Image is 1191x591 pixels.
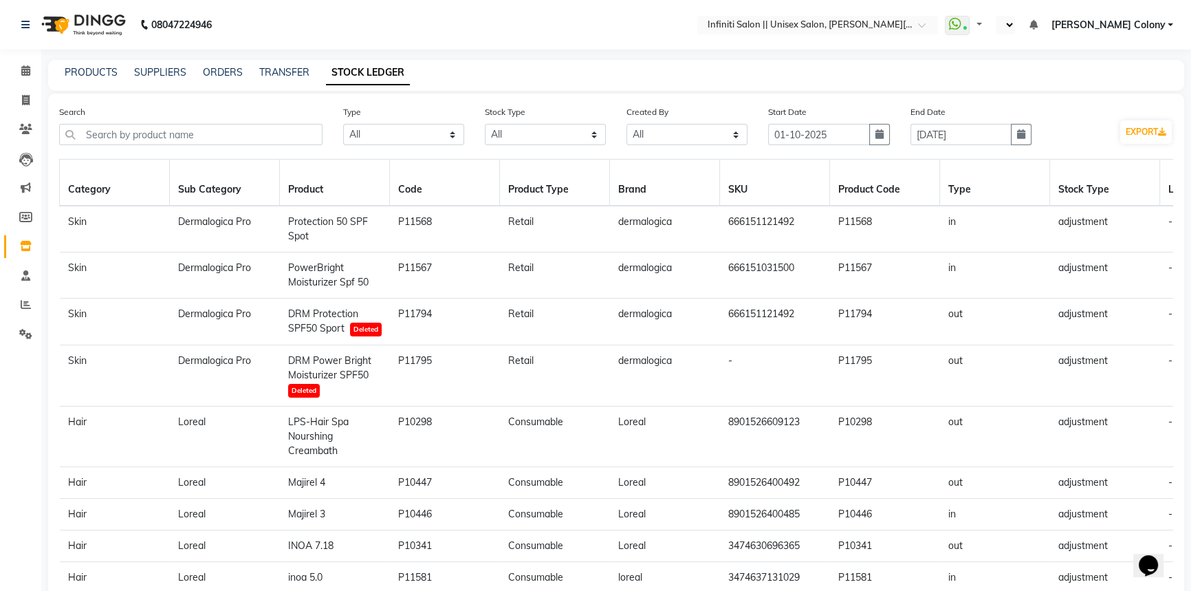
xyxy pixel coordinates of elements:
td: P11795 [830,345,940,407]
td: in [940,206,1050,252]
td: Retail [500,299,610,345]
button: EXPORT [1120,120,1172,144]
th: Code [390,160,500,206]
th: Category [60,160,170,206]
td: Dermalogica Pro [170,206,280,252]
td: P11795 [390,345,500,407]
td: P11794 [830,299,940,345]
td: adjustment [1050,345,1160,407]
td: Loreal [170,467,280,499]
label: Start Date [768,106,807,118]
td: adjustment [1050,407,1160,467]
span: DRM Protection SPF50 Sport [288,308,358,334]
td: 3474630696365 [720,530,830,562]
td: dermalogica [610,206,720,252]
td: Loreal [170,530,280,562]
td: Hair [60,499,170,530]
td: out [940,530,1050,562]
td: adjustment [1050,206,1160,252]
th: Product Code [830,160,940,206]
td: Consumable [500,499,610,530]
a: STOCK LEDGER [326,61,410,85]
th: Product [280,160,390,206]
th: SKU [720,160,830,206]
td: P10446 [830,499,940,530]
td: Consumable [500,467,610,499]
td: - [720,345,830,407]
span: Majirel 3 [288,508,325,520]
th: Sub Category [170,160,280,206]
td: Loreal [610,499,720,530]
td: Dermalogica Pro [170,345,280,407]
th: Stock Type [1050,160,1160,206]
span: inoa 5.0 [288,571,323,583]
td: adjustment [1050,499,1160,530]
td: P11567 [830,252,940,299]
td: Loreal [610,407,720,467]
td: P10341 [830,530,940,562]
a: TRANSFER [259,66,309,78]
td: Dermalogica Pro [170,252,280,299]
td: P10298 [830,407,940,467]
a: PRODUCTS [65,66,118,78]
td: P10446 [390,499,500,530]
td: 666151121492 [720,299,830,345]
label: Created By [626,106,668,118]
td: out [940,345,1050,407]
td: P10341 [390,530,500,562]
td: Consumable [500,530,610,562]
td: Skin [60,206,170,252]
td: dermalogica [610,299,720,345]
td: Retail [500,345,610,407]
td: Loreal [610,467,720,499]
td: Loreal [170,499,280,530]
th: Product Type [500,160,610,206]
td: P11794 [390,299,500,345]
td: Skin [60,345,170,407]
td: out [940,299,1050,345]
span: Deleted [288,384,320,398]
td: in [940,499,1050,530]
label: Type [343,106,361,118]
label: End Date [910,106,946,118]
label: Search [59,106,85,118]
span: Deleted [350,323,382,336]
td: Dermalogica Pro [170,299,280,345]
td: 8901526400485 [720,499,830,530]
td: 8901526609123 [720,407,830,467]
td: adjustment [1050,252,1160,299]
td: P11568 [830,206,940,252]
td: 8901526400492 [720,467,830,499]
td: Skin [60,252,170,299]
td: adjustment [1050,467,1160,499]
span: Majirel 4 [288,476,325,488]
td: in [940,252,1050,299]
td: Retail [500,206,610,252]
b: 08047224946 [151,6,212,44]
td: Hair [60,467,170,499]
th: Type [940,160,1050,206]
a: SUPPLIERS [134,66,186,78]
span: PowerBright Moisturizer Spf 50 [288,261,369,288]
iframe: chat widget [1133,536,1177,577]
span: DRM Power Bright Moisturizer SPF50 [288,354,371,381]
span: [PERSON_NAME] Colony [1051,18,1165,32]
td: Skin [60,299,170,345]
td: P10447 [830,467,940,499]
span: LPS-Hair Spa Nourshing Creambath [288,416,349,457]
td: out [940,407,1050,467]
td: adjustment [1050,530,1160,562]
th: Brand [610,160,720,206]
td: Loreal [170,407,280,467]
td: P11567 [390,252,500,299]
td: Retail [500,252,610,299]
td: dermalogica [610,252,720,299]
a: ORDERS [203,66,243,78]
td: Hair [60,530,170,562]
td: 666151031500 [720,252,830,299]
td: adjustment [1050,299,1160,345]
span: INOA 7.18 [288,539,334,552]
input: Search by product name [59,124,323,145]
td: out [940,467,1050,499]
td: Consumable [500,407,610,467]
